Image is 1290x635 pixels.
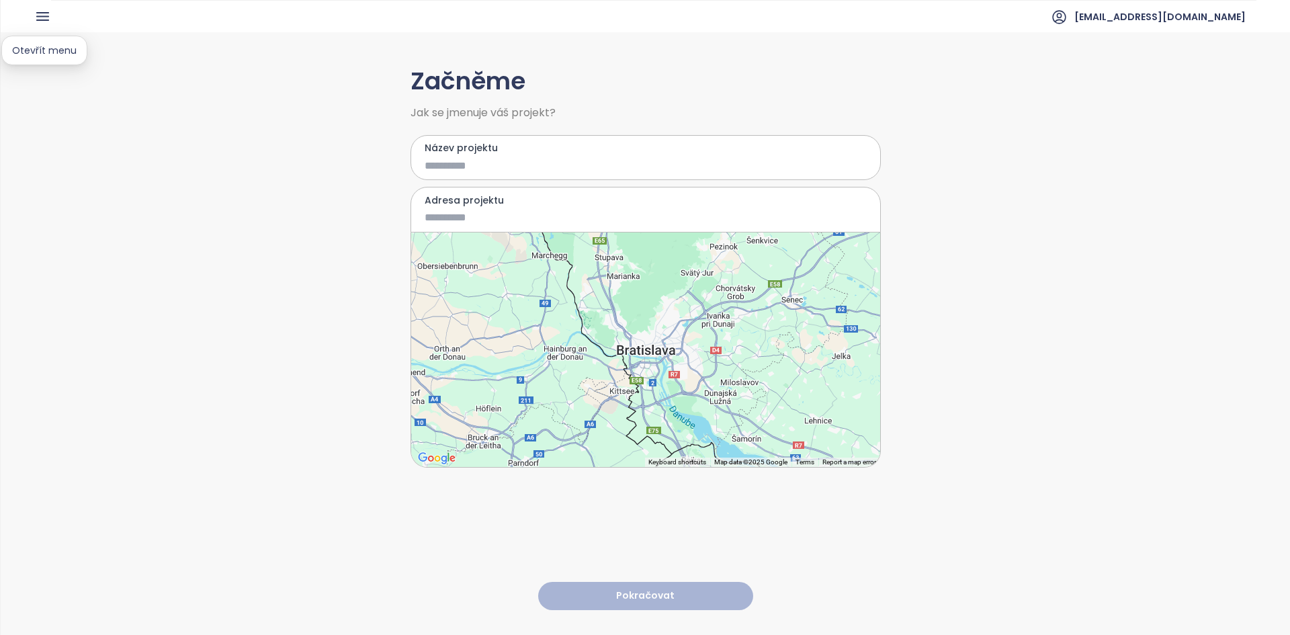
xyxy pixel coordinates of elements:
h1: Začněme [411,62,881,101]
a: Terms [795,458,814,466]
a: Open this area in Google Maps (opens a new window) [415,450,459,467]
a: Report a map error [822,458,876,466]
img: Google [415,450,459,467]
button: Pokračovat [538,582,753,611]
span: Jak se jmenuje váš projekt? [411,108,881,118]
span: [EMAIL_ADDRESS][DOMAIN_NAME] [1074,1,1246,33]
span: Map data ©2025 Google [714,458,787,466]
label: Název projektu [425,140,867,155]
div: Otevřít menu [1,36,87,65]
button: Keyboard shortcuts [648,458,706,467]
label: Adresa projektu [425,193,867,208]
